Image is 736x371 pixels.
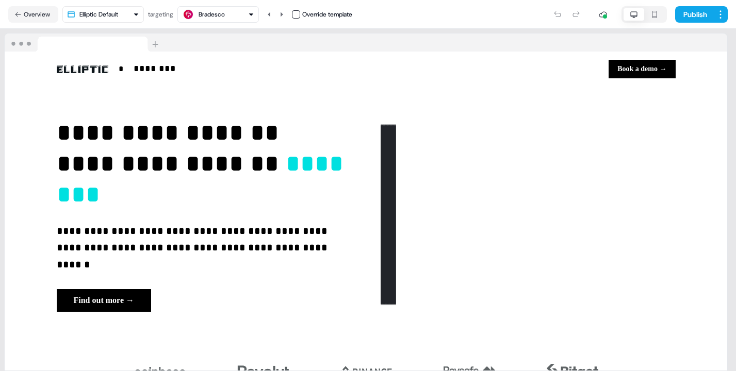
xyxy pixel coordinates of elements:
[57,65,108,73] img: Image
[302,9,352,20] div: Override template
[57,289,151,312] button: Find out more →
[57,289,352,312] div: Find out more →
[675,6,713,23] button: Publish
[148,9,173,20] div: targeting
[609,60,675,78] button: Book a demo →
[79,9,118,20] div: Elliptic Default
[5,33,163,52] img: Browser topbar
[8,6,58,23] button: Overview
[381,117,676,312] img: Image
[199,9,225,20] div: Bradesco
[370,60,676,78] div: Book a demo →
[177,6,259,23] button: Bradesco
